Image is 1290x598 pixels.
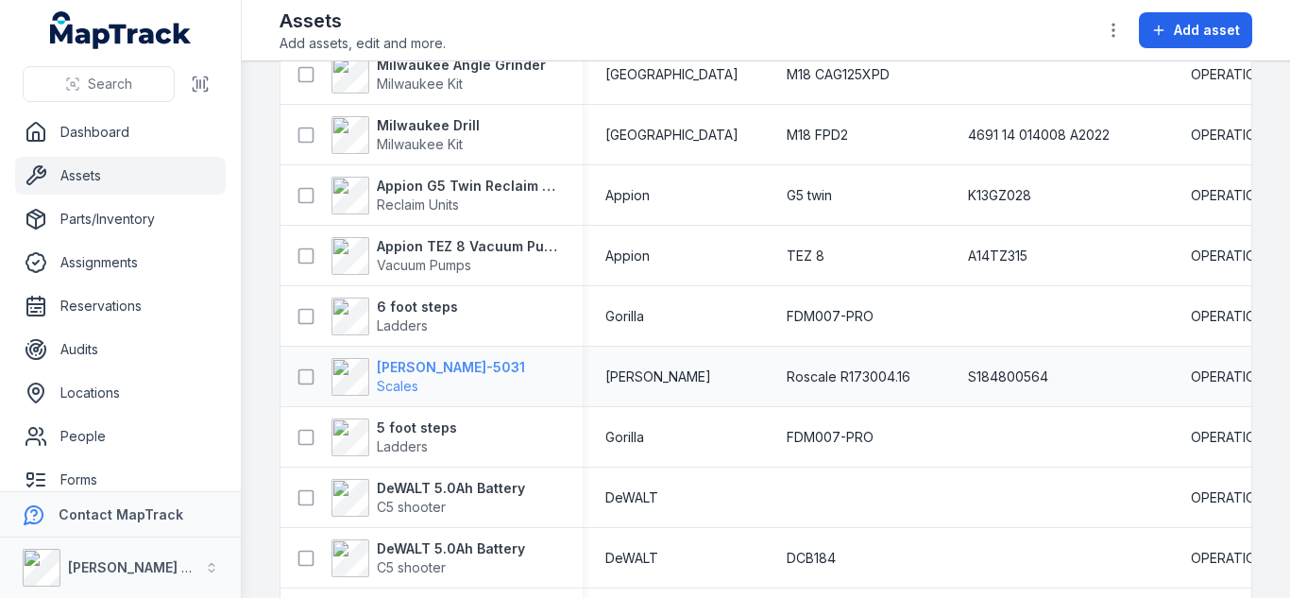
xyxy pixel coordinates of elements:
span: Roscale R173004.16 [787,367,910,386]
span: Add assets, edit and more. [280,34,446,53]
span: Milwaukee Kit [377,76,463,92]
span: Scales [377,378,418,394]
span: DeWALT [605,549,658,568]
span: Milwaukee Kit [377,136,463,152]
span: Appion [605,247,650,265]
span: C5 shooter [377,559,446,575]
a: MapTrack [50,11,192,49]
strong: 5 foot steps [377,419,457,437]
span: FDM007-PRO [787,307,874,326]
a: Locations [15,374,226,412]
strong: Appion TEZ 8 Vacuum Pump [377,237,560,256]
span: S184800564 [968,367,1048,386]
strong: Milwaukee Drill [377,116,480,135]
span: Reclaim Units [377,196,459,213]
h2: Assets [280,8,446,34]
strong: Appion G5 Twin Reclaim Unit [377,177,560,196]
span: Ladders [377,438,428,454]
strong: DeWALT 5.0Ah Battery [377,539,525,558]
span: [GEOGRAPHIC_DATA] [605,65,738,84]
a: DeWALT 5.0Ah BatteryC5 shooter [331,539,525,577]
a: Milwaukee Angle GrinderMilwaukee Kit [331,56,546,94]
a: Milwaukee DrillMilwaukee Kit [331,116,480,154]
span: OPERATIONAL [1191,367,1281,386]
strong: 6 foot steps [377,298,458,316]
span: OPERATIONAL [1191,428,1281,447]
span: OPERATIONAL [1191,549,1281,568]
strong: [PERSON_NAME] Air [68,559,199,575]
span: OPERATIONAL [1191,488,1281,507]
span: Gorilla [605,307,644,326]
a: Assets [15,157,226,195]
a: DeWALT 5.0Ah BatteryC5 shooter [331,479,525,517]
button: Search [23,66,175,102]
span: Add asset [1174,21,1240,40]
span: DCB184 [787,549,836,568]
span: OPERATIONAL [1191,186,1281,205]
span: Appion [605,186,650,205]
span: K13GZ028 [968,186,1031,205]
a: Reservations [15,287,226,325]
span: Ladders [377,317,428,333]
a: Forms [15,461,226,499]
a: Dashboard [15,113,226,151]
strong: Contact MapTrack [59,506,183,522]
span: Search [88,75,132,94]
span: Gorilla [605,428,644,447]
span: TEZ 8 [787,247,824,265]
a: 6 foot stepsLadders [331,298,458,335]
a: Assignments [15,244,226,282]
span: OPERATIONAL [1191,247,1281,265]
strong: Milwaukee Angle Grinder [377,56,546,75]
a: People [15,418,226,455]
span: 4691 14 014008 A2022 [968,126,1110,145]
span: G5 twin [787,186,832,205]
span: [PERSON_NAME] [605,367,711,386]
strong: DeWALT 5.0Ah Battery [377,479,525,498]
span: A14TZ315 [968,247,1027,265]
span: OPERATIONAL [1191,65,1281,84]
span: DeWALT [605,488,658,507]
span: M18 CAG125XPD [787,65,890,84]
span: M18 FPD2 [787,126,848,145]
a: [PERSON_NAME]-5031Scales [331,358,525,396]
a: Audits [15,331,226,368]
span: OPERATIONAL [1191,307,1281,326]
span: FDM007-PRO [787,428,874,447]
button: Add asset [1139,12,1252,48]
a: Parts/Inventory [15,200,226,238]
span: OPERATIONAL [1191,126,1281,145]
strong: [PERSON_NAME]-5031 [377,358,525,377]
span: C5 shooter [377,499,446,515]
a: Appion G5 Twin Reclaim UnitReclaim Units [331,177,560,214]
span: Vacuum Pumps [377,257,471,273]
a: 5 foot stepsLadders [331,419,457,456]
span: [GEOGRAPHIC_DATA] [605,126,738,145]
a: Appion TEZ 8 Vacuum PumpVacuum Pumps [331,237,560,275]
